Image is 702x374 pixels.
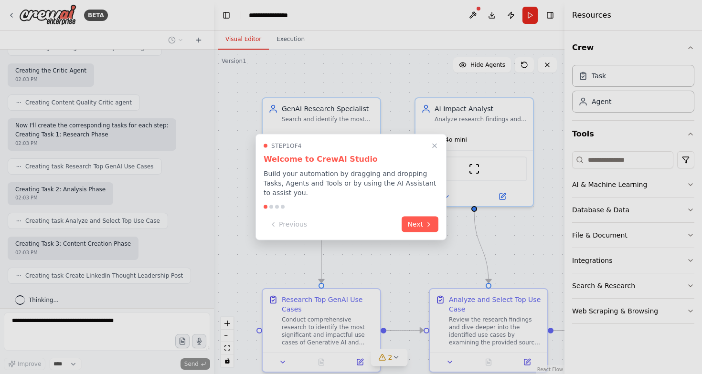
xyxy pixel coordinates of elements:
h3: Welcome to CrewAI Studio [264,154,438,165]
span: Step 1 of 4 [271,142,302,150]
button: Previous [264,217,313,232]
button: Hide left sidebar [220,9,233,22]
button: Next [402,217,438,232]
p: Build your automation by dragging and dropping Tasks, Agents and Tools or by using the AI Assista... [264,169,438,197]
button: Close walkthrough [429,140,440,152]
